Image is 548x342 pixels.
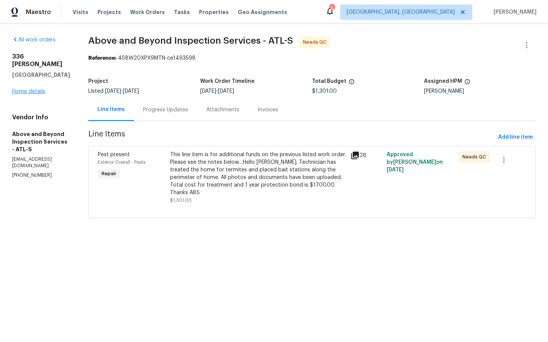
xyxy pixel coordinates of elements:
span: Projects [97,8,121,16]
span: Listed [88,89,139,94]
span: Needs QC [462,153,489,161]
span: - [105,89,139,94]
span: Properties [199,8,229,16]
span: Add line item [498,133,533,142]
span: - [200,89,234,94]
span: The total cost of line items that have been proposed by Opendoor. This sum includes line items th... [349,79,355,89]
div: 26 [350,151,382,160]
a: Home details [12,89,45,94]
span: $1,301.00 [170,198,192,203]
div: Attachments [206,106,239,114]
div: 4S8W20XPX9MTN-ce1493598 [88,54,536,62]
span: Tasks [174,9,190,15]
span: [DATE] [387,167,404,173]
h5: Above and Beyond Inspection Services - ATL-S [12,130,70,153]
a: All work orders [12,37,56,43]
p: [EMAIL_ADDRESS][DOMAIN_NAME] [12,156,70,169]
h4: Vendor Info [12,114,70,121]
span: Maestro [26,8,51,16]
span: Visits [73,8,88,16]
span: Work Orders [130,8,165,16]
span: Geo Assignments [238,8,287,16]
span: Pest present [98,152,130,157]
h5: [GEOGRAPHIC_DATA] [12,71,70,79]
span: Exterior Overall - Pests [98,160,145,165]
span: [PERSON_NAME] [491,8,537,16]
h5: Project [88,79,108,84]
div: Line Items [97,106,125,113]
span: [GEOGRAPHIC_DATA], [GEOGRAPHIC_DATA] [347,8,455,16]
div: Invoices [258,106,278,114]
div: [PERSON_NAME] [424,89,536,94]
span: Line Items [88,130,495,144]
h2: 336 [PERSON_NAME] [12,53,70,68]
h5: Total Budget [312,79,346,84]
span: The hpm assigned to this work order. [464,79,470,89]
span: Needs QC [303,38,330,46]
span: Above and Beyond Inspection Services - ATL-S [88,36,293,45]
span: Approved by [PERSON_NAME] on [387,152,443,173]
div: This line item is for additional funds on the previous listed work order. Please see the notes be... [170,151,346,196]
b: Reference: [88,55,116,61]
span: Repair [99,170,119,177]
span: [DATE] [218,89,234,94]
div: Progress Updates [143,106,188,114]
button: Add line item [495,130,536,144]
h5: Assigned HPM [424,79,462,84]
p: [PHONE_NUMBER] [12,172,70,179]
span: [DATE] [105,89,121,94]
span: [DATE] [123,89,139,94]
div: 2 [329,5,335,12]
h5: Work Order Timeline [200,79,255,84]
span: [DATE] [200,89,216,94]
span: $1,301.00 [312,89,337,94]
